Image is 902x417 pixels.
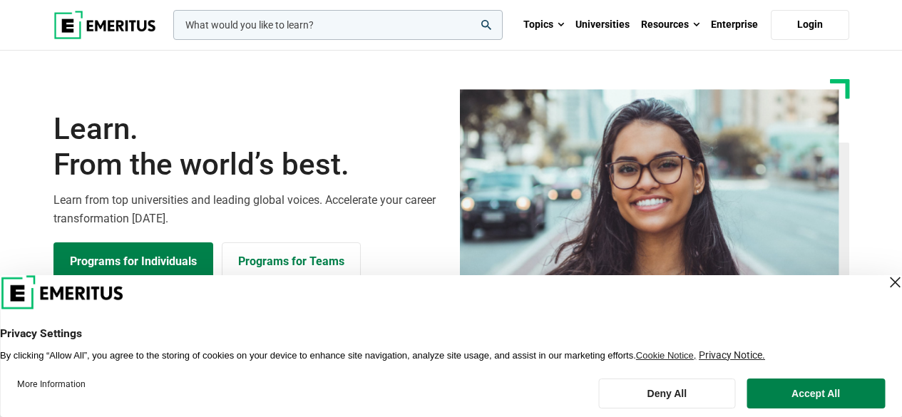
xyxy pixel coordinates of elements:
[53,147,443,182] span: From the world’s best.
[771,10,849,40] a: Login
[53,191,443,227] p: Learn from top universities and leading global voices. Accelerate your career transformation [DATE].
[460,89,839,313] img: Learn from the world's best
[173,10,503,40] input: woocommerce-product-search-field-0
[53,111,443,183] h1: Learn.
[222,242,361,281] a: Explore for Business
[53,242,213,281] a: Explore Programs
